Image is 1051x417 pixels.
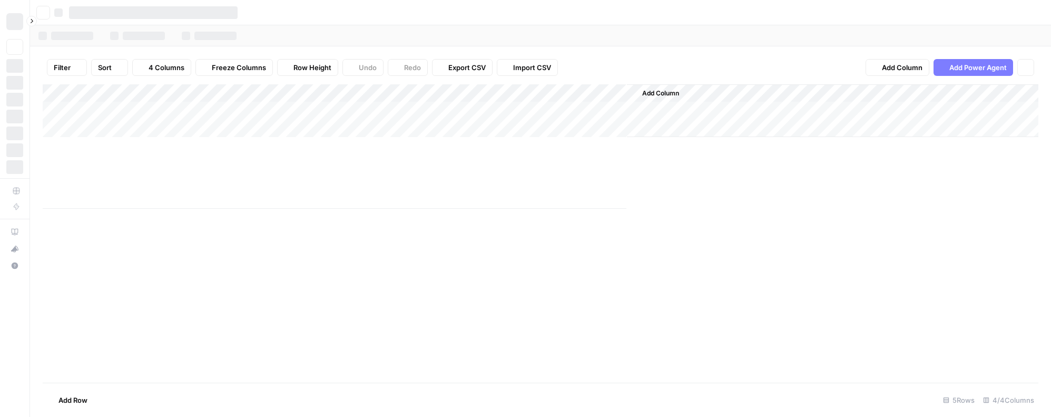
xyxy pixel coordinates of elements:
[54,62,71,73] span: Filter
[432,59,493,76] button: Export CSV
[6,224,23,240] a: AirOps Academy
[212,62,266,73] span: Freeze Columns
[388,59,428,76] button: Redo
[43,392,94,409] button: Add Row
[58,395,87,405] span: Add Row
[6,240,23,257] button: What's new?
[949,62,1007,73] span: Add Power Agent
[149,62,184,73] span: 4 Columns
[497,59,558,76] button: Import CSV
[513,62,551,73] span: Import CSV
[979,392,1038,409] div: 4/4 Columns
[882,62,922,73] span: Add Column
[47,59,87,76] button: Filter
[448,62,486,73] span: Export CSV
[6,257,23,274] button: Help + Support
[91,59,128,76] button: Sort
[404,62,421,73] span: Redo
[642,89,679,98] span: Add Column
[98,62,112,73] span: Sort
[132,59,191,76] button: 4 Columns
[628,86,683,100] button: Add Column
[866,59,929,76] button: Add Column
[7,241,23,257] div: What's new?
[277,59,338,76] button: Row Height
[939,392,979,409] div: 5 Rows
[342,59,384,76] button: Undo
[195,59,273,76] button: Freeze Columns
[934,59,1013,76] button: Add Power Agent
[359,62,377,73] span: Undo
[293,62,331,73] span: Row Height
